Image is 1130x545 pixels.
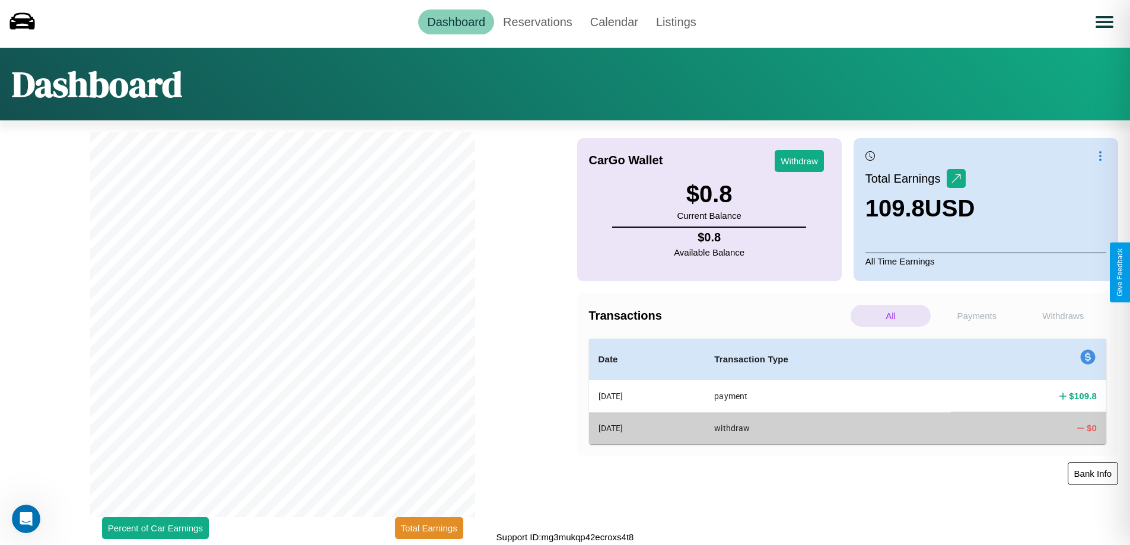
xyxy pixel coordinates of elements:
h1: Dashboard [12,60,182,109]
button: Total Earnings [395,517,463,539]
a: Dashboard [418,9,494,34]
a: Listings [647,9,705,34]
h3: $ 0.8 [677,181,741,208]
p: Total Earnings [865,168,947,189]
p: Payments [937,305,1017,327]
button: Withdraw [775,150,824,172]
button: Open menu [1088,5,1121,39]
p: Support ID: mg3mukqp42ecroxs4t8 [496,529,634,545]
h4: Transactions [589,309,848,323]
h4: $ 109.8 [1069,390,1097,402]
h3: 109.8 USD [865,195,975,222]
button: Bank Info [1068,462,1118,485]
p: Available Balance [674,244,744,260]
th: withdraw [705,412,951,444]
h4: $ 0.8 [674,231,744,244]
h4: Transaction Type [714,352,941,366]
th: [DATE] [589,412,705,444]
p: Withdraws [1023,305,1103,327]
h4: Date [599,352,696,366]
button: Percent of Car Earnings [102,517,209,539]
a: Calendar [581,9,647,34]
h4: $ 0 [1087,422,1097,434]
table: simple table [589,339,1107,444]
th: payment [705,380,951,413]
a: Reservations [494,9,581,34]
div: Give Feedback [1116,248,1124,297]
h4: CarGo Wallet [589,154,663,167]
p: Current Balance [677,208,741,224]
iframe: Intercom live chat [12,505,40,533]
p: All Time Earnings [865,253,1106,269]
th: [DATE] [589,380,705,413]
p: All [851,305,931,327]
